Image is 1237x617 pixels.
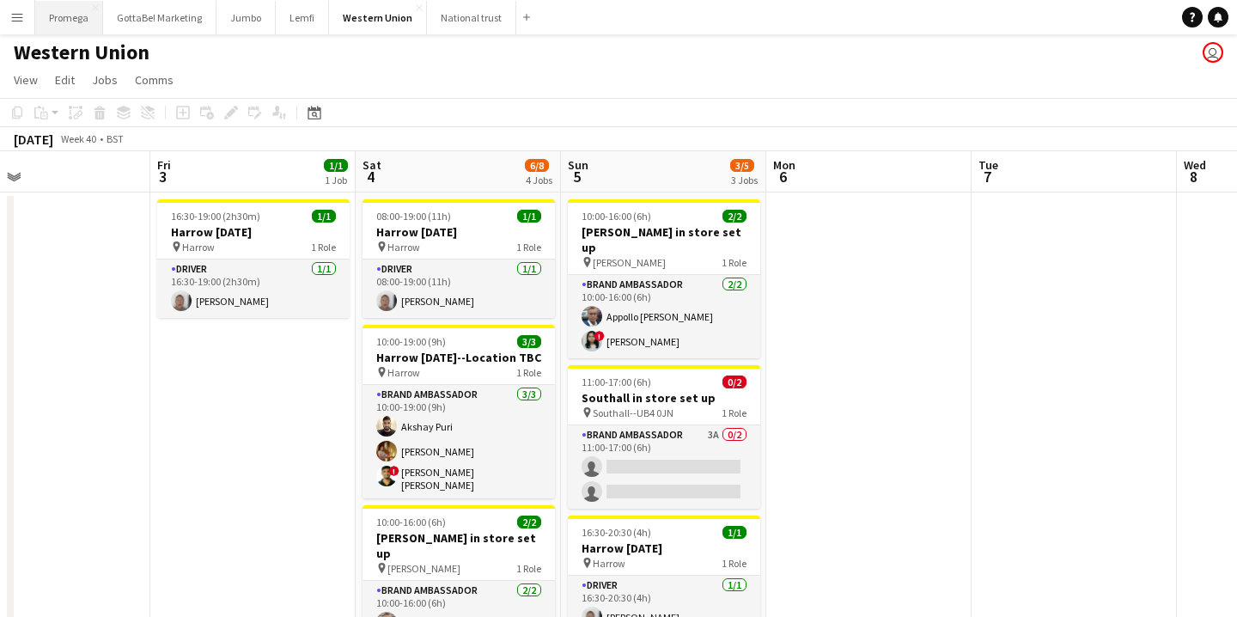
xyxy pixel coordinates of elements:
[1203,42,1223,63] app-user-avatar: Booking & Talent Team
[35,1,103,34] button: Promega
[216,1,276,34] button: Jumbo
[135,72,174,88] span: Comms
[594,331,605,341] span: !
[363,199,555,318] app-job-card: 08:00-19:00 (11h)1/1Harrow [DATE] Harrow1 RoleDriver1/108:00-19:00 (11h)[PERSON_NAME]
[593,406,673,419] span: Southall--UB4 0JN
[389,466,399,476] span: !
[730,159,754,172] span: 3/5
[55,72,75,88] span: Edit
[14,40,149,65] h1: Western Union
[568,425,760,509] app-card-role: Brand Ambassador3A0/211:00-17:00 (6h)
[722,376,746,388] span: 0/2
[565,167,588,186] span: 5
[771,167,795,186] span: 6
[324,159,348,172] span: 1/1
[14,131,53,148] div: [DATE]
[363,530,555,561] h3: [PERSON_NAME] in store set up
[722,256,746,269] span: 1 Role
[976,167,998,186] span: 7
[568,390,760,406] h3: Southall in store set up
[568,365,760,509] app-job-card: 11:00-17:00 (6h)0/2Southall in store set up Southall--UB4 0JN1 RoleBrand Ambassador3A0/211:00-17:...
[427,1,516,34] button: National trust
[7,69,45,91] a: View
[363,385,555,498] app-card-role: Brand Ambassador3/310:00-19:00 (9h)Akshay Puri[PERSON_NAME]![PERSON_NAME] [PERSON_NAME]
[57,132,100,145] span: Week 40
[360,167,381,186] span: 4
[525,159,549,172] span: 6/8
[722,557,746,570] span: 1 Role
[1184,157,1206,173] span: Wed
[376,516,446,528] span: 10:00-16:00 (6h)
[731,174,758,186] div: 3 Jobs
[128,69,180,91] a: Comms
[85,69,125,91] a: Jobs
[387,562,460,575] span: [PERSON_NAME]
[517,516,541,528] span: 2/2
[311,241,336,254] span: 1 Role
[329,1,427,34] button: Western Union
[593,557,625,570] span: Harrow
[157,224,350,240] h3: Harrow [DATE]
[103,1,216,34] button: GottaBe! Marketing
[568,275,760,358] app-card-role: Brand Ambassador2/210:00-16:00 (6h)Appollo [PERSON_NAME]![PERSON_NAME]
[582,376,651,388] span: 11:00-17:00 (6h)
[157,157,171,173] span: Fri
[14,72,38,88] span: View
[773,157,795,173] span: Mon
[312,210,336,223] span: 1/1
[516,366,541,379] span: 1 Role
[363,224,555,240] h3: Harrow [DATE]
[363,260,555,318] app-card-role: Driver1/108:00-19:00 (11h)[PERSON_NAME]
[376,335,446,348] span: 10:00-19:00 (9h)
[516,241,541,254] span: 1 Role
[568,157,588,173] span: Sun
[517,335,541,348] span: 3/3
[722,210,746,223] span: 2/2
[387,241,420,254] span: Harrow
[363,325,555,498] app-job-card: 10:00-19:00 (9h)3/3Harrow [DATE]--Location TBC Harrow1 RoleBrand Ambassador3/310:00-19:00 (9h)Aks...
[568,541,760,556] h3: Harrow [DATE]
[593,256,666,269] span: [PERSON_NAME]
[722,526,746,539] span: 1/1
[1181,167,1206,186] span: 8
[157,199,350,318] app-job-card: 16:30-19:00 (2h30m)1/1Harrow [DATE] Harrow1 RoleDriver1/116:30-19:00 (2h30m)[PERSON_NAME]
[363,157,381,173] span: Sat
[363,350,555,365] h3: Harrow [DATE]--Location TBC
[171,210,260,223] span: 16:30-19:00 (2h30m)
[376,210,451,223] span: 08:00-19:00 (11h)
[978,157,998,173] span: Tue
[276,1,329,34] button: Lemfi
[155,167,171,186] span: 3
[387,366,420,379] span: Harrow
[182,241,215,254] span: Harrow
[568,224,760,255] h3: [PERSON_NAME] in store set up
[568,199,760,358] app-job-card: 10:00-16:00 (6h)2/2[PERSON_NAME] in store set up [PERSON_NAME]1 RoleBrand Ambassador2/210:00-16:0...
[526,174,552,186] div: 4 Jobs
[582,526,651,539] span: 16:30-20:30 (4h)
[582,210,651,223] span: 10:00-16:00 (6h)
[107,132,124,145] div: BST
[517,210,541,223] span: 1/1
[92,72,118,88] span: Jobs
[516,562,541,575] span: 1 Role
[48,69,82,91] a: Edit
[157,260,350,318] app-card-role: Driver1/116:30-19:00 (2h30m)[PERSON_NAME]
[325,174,347,186] div: 1 Job
[722,406,746,419] span: 1 Role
